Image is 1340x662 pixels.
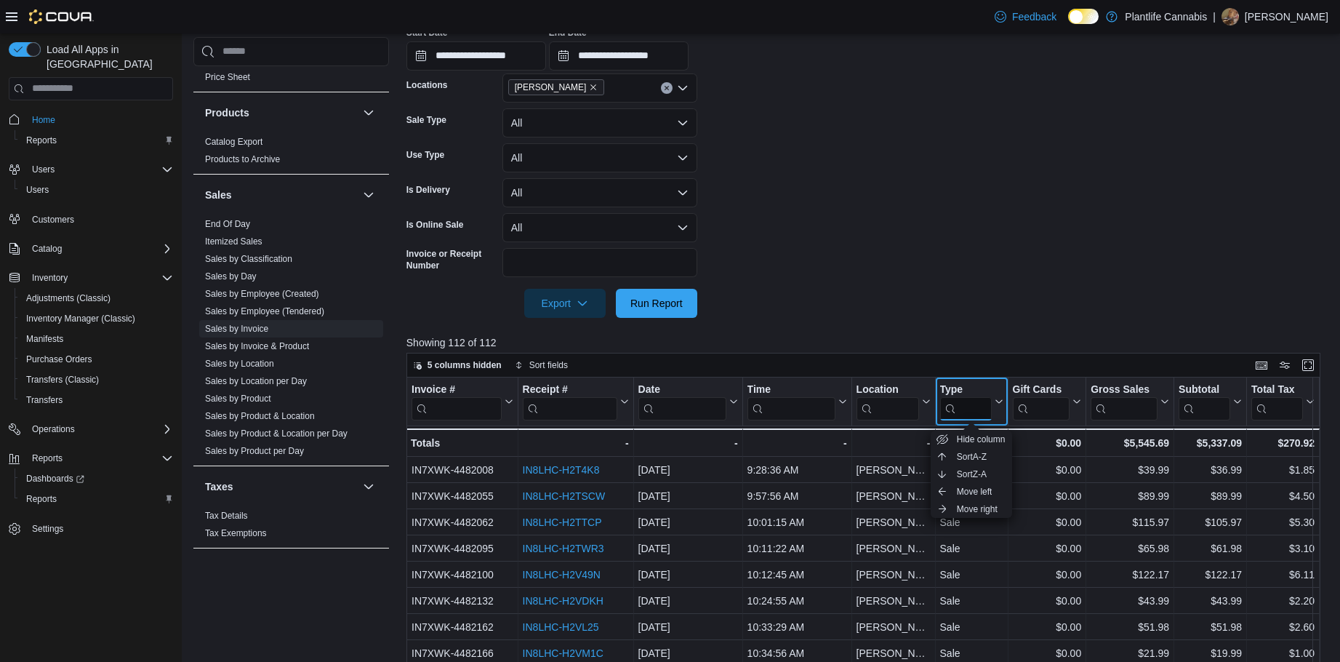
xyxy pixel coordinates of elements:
a: Transfers [20,391,68,409]
div: $2.60 [1251,618,1315,636]
a: Dashboards [15,468,179,489]
a: Settings [26,520,69,538]
button: Remove Wainwright from selection in this group [589,83,598,92]
span: Catalog [32,243,62,255]
span: Sales by Product & Location [205,410,315,421]
label: Use Type [406,149,444,161]
span: Users [32,164,55,175]
button: All [502,213,697,242]
span: Customers [32,214,74,226]
span: Inventory Manager (Classic) [20,310,173,327]
div: [PERSON_NAME] [856,618,930,636]
button: Sales [205,187,357,202]
button: Export [524,289,606,318]
button: All [502,108,697,137]
span: Settings [26,519,173,538]
span: Catalog [26,240,173,258]
button: All [502,178,697,207]
div: Receipt # URL [522,383,617,420]
a: Sales by Product & Location [205,410,315,420]
span: Move left [957,486,992,498]
div: Time [747,383,835,420]
div: $270.92 [1251,434,1315,452]
label: Locations [406,79,448,91]
a: Products to Archive [205,153,280,164]
div: - [522,434,628,452]
div: 10:11:22 AM [747,540,846,557]
button: SortA-Z [931,448,1012,466]
div: Time [747,383,835,396]
button: Customers [3,209,179,230]
a: IN8LHC-H2TSCW [522,490,605,502]
div: $0.00 [1012,461,1081,479]
span: Export [533,289,597,318]
button: Move left [931,483,1012,501]
div: 10:24:55 AM [747,592,846,610]
span: Sales by Product per Day [205,444,304,456]
div: Sales [193,215,389,465]
button: Taxes [360,477,377,495]
span: Manifests [26,333,63,345]
span: Purchase Orders [20,351,173,368]
button: Reports [26,450,68,467]
div: $5.30 [1251,514,1315,531]
span: 5 columns hidden [428,359,502,371]
div: $0.00 [1012,618,1081,636]
span: Operations [32,423,75,435]
div: Invoice # [412,383,502,396]
div: - [856,434,930,452]
div: Location [856,383,918,420]
span: Move right [957,503,998,515]
div: $2.20 [1251,592,1315,610]
a: Manifests [20,330,69,348]
span: Inventory [32,272,68,284]
a: Sales by Employee (Tendered) [205,306,324,316]
div: - [747,434,846,452]
button: All [502,143,697,172]
a: Sales by Product per Day [205,445,304,455]
div: Sale [939,540,1003,557]
div: $5,337.09 [1179,434,1242,452]
span: End Of Day [205,218,250,229]
div: $0.00 [1012,592,1081,610]
span: Sales by Employee (Created) [205,287,319,299]
button: Transfers (Classic) [15,370,179,390]
div: Gift Card Sales [1012,383,1070,420]
span: Run Report [630,296,683,311]
div: Sale [939,618,1003,636]
a: Tax Exemptions [205,527,267,538]
button: Hide column [931,431,1012,448]
div: $0.00 [1012,566,1081,583]
span: Reports [32,452,63,464]
label: Sale Type [406,114,446,126]
div: Total Tax [1251,383,1303,396]
div: $65.98 [1091,540,1169,557]
h3: Products [205,105,249,119]
div: [DATE] [638,645,737,662]
span: Price Sheet [205,71,250,82]
div: $1.00 [1251,645,1315,662]
nav: Complex example [9,103,173,578]
span: Wainwright [508,79,605,95]
div: $89.99 [1179,487,1242,505]
button: Products [360,103,377,121]
a: IN8LHC-H2VDKH [522,595,603,607]
a: Sales by Day [205,271,257,281]
div: IN7XWK-4482062 [412,514,513,531]
div: Sale [939,566,1003,583]
button: Time [747,383,846,420]
div: Subtotal [1179,383,1230,420]
div: [PERSON_NAME] [856,540,930,557]
div: 10:33:29 AM [747,618,846,636]
div: $122.17 [1179,566,1242,583]
input: Press the down key to open a popover containing a calendar. [549,41,689,71]
div: - [638,434,737,452]
div: $61.98 [1179,540,1242,557]
button: Purchase Orders [15,349,179,370]
button: Operations [26,420,81,438]
span: Tax Exemptions [205,527,267,538]
h3: Taxes [205,479,233,493]
button: Type [939,383,1003,420]
button: Inventory [3,268,179,288]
